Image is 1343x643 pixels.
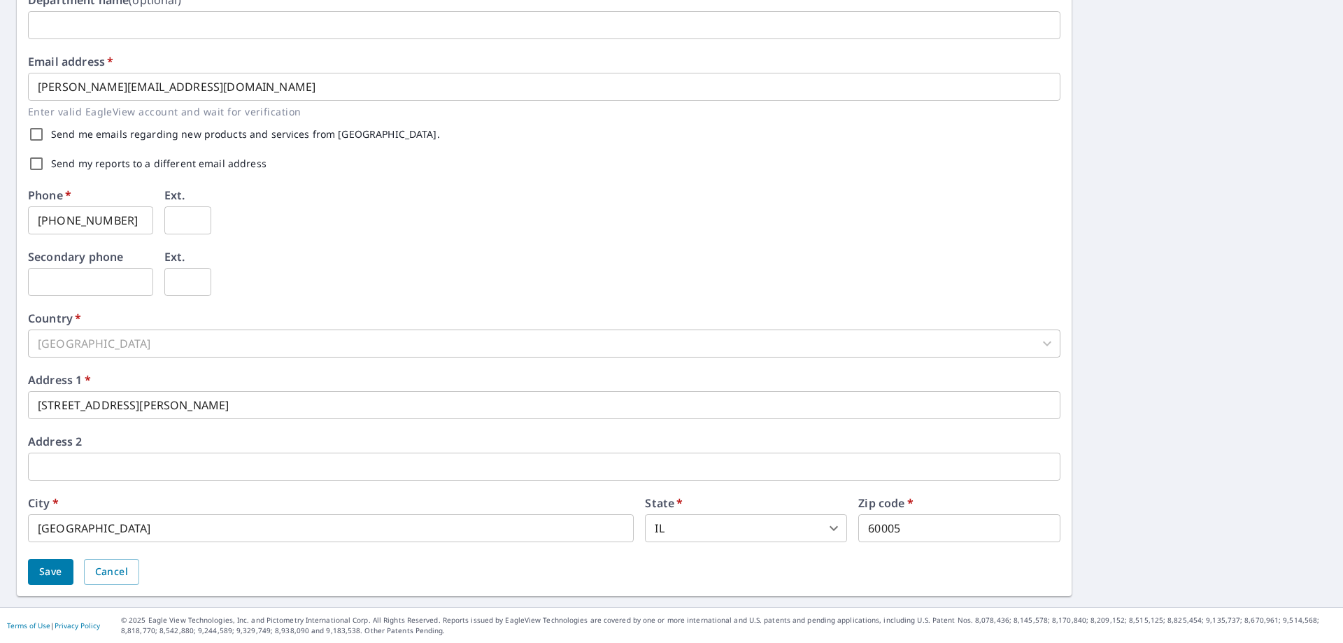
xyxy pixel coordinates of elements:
label: Ext. [164,190,185,201]
button: Save [28,559,73,585]
label: Send my reports to a different email address [51,159,267,169]
label: State [645,497,683,509]
p: © 2025 Eagle View Technologies, Inc. and Pictometry International Corp. All Rights Reserved. Repo... [121,615,1336,636]
a: Privacy Policy [55,621,100,630]
label: City [28,497,59,509]
div: [GEOGRAPHIC_DATA] [28,330,1060,358]
a: Terms of Use [7,621,50,630]
label: Address 2 [28,436,82,447]
p: | [7,621,100,630]
label: Zip code [858,497,914,509]
label: Send me emails regarding new products and services from [GEOGRAPHIC_DATA]. [51,129,440,139]
label: Phone [28,190,71,201]
label: Address 1 [28,374,91,386]
label: Email address [28,56,113,67]
label: Country [28,313,81,324]
span: Cancel [95,563,128,581]
label: Ext. [164,251,185,262]
div: IL [645,514,847,542]
p: Enter valid EagleView account and wait for verification [28,104,1051,120]
label: Secondary phone [28,251,123,262]
button: Cancel [84,559,139,585]
span: Save [39,563,62,581]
